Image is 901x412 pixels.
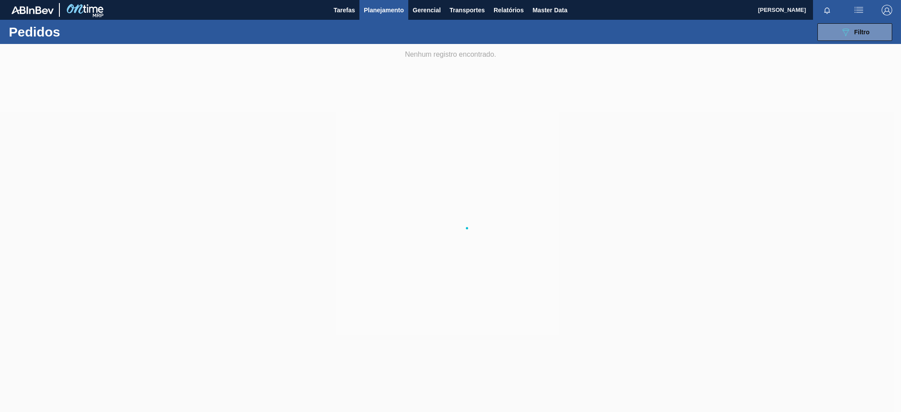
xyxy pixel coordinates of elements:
[817,23,892,41] button: Filtro
[450,5,485,15] span: Transportes
[854,29,870,36] span: Filtro
[532,5,567,15] span: Master Data
[813,4,841,16] button: Notificações
[413,5,441,15] span: Gerencial
[9,27,142,37] h1: Pedidos
[333,5,355,15] span: Tarefas
[494,5,524,15] span: Relatórios
[364,5,404,15] span: Planejamento
[11,6,54,14] img: TNhmsLtSVTkK8tSr43FrP2fwEKptu5GPRR3wAAAABJRU5ErkJggg==
[882,5,892,15] img: Logout
[853,5,864,15] img: userActions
